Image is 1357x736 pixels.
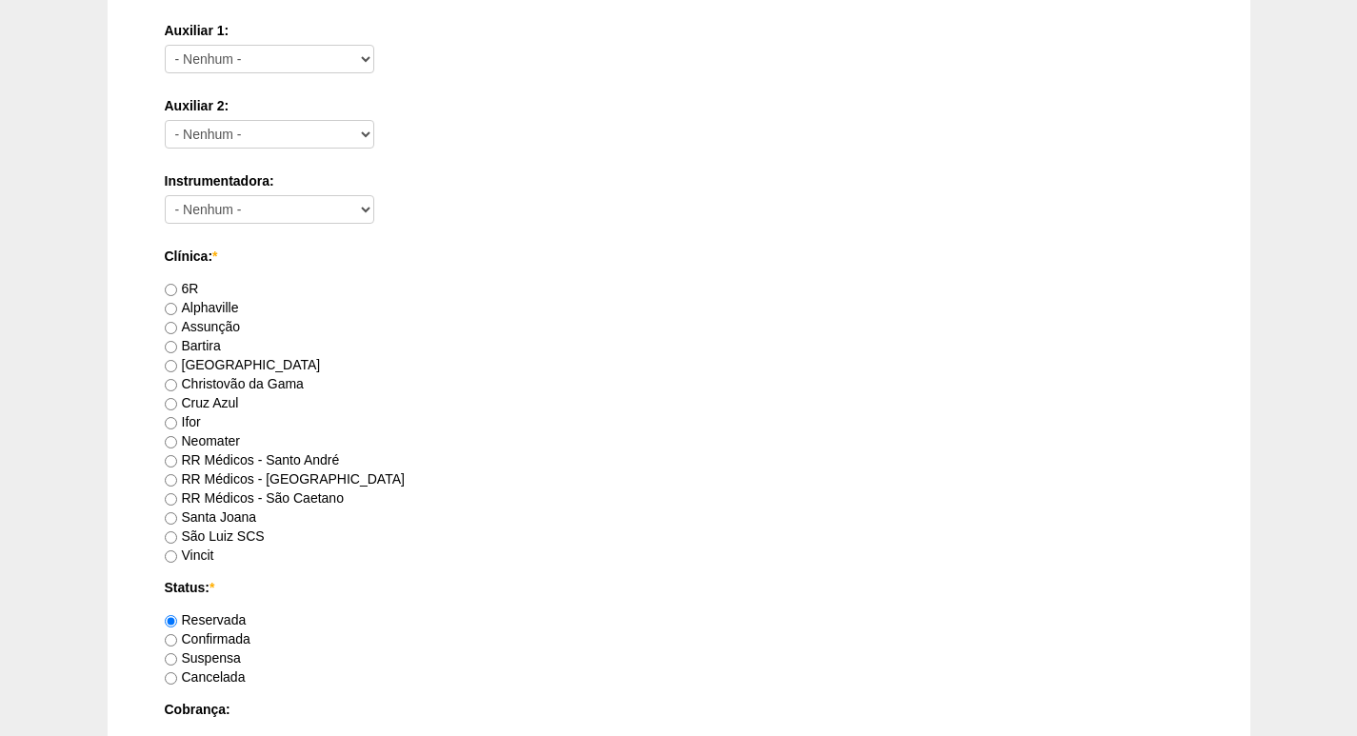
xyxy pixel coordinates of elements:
label: RR Médicos - São Caetano [165,490,344,506]
input: RR Médicos - Santo André [165,455,177,467]
label: Bartira [165,338,221,353]
label: 6R [165,281,199,296]
input: Bartira [165,341,177,353]
input: Santa Joana [165,512,177,525]
span: Este campo é obrigatório. [210,580,214,595]
input: Ifor [165,417,177,429]
input: Christovão da Gama [165,379,177,391]
input: São Luiz SCS [165,531,177,544]
label: Cobrança: [165,700,1193,719]
input: RR Médicos - [GEOGRAPHIC_DATA] [165,474,177,487]
label: Cruz Azul [165,395,239,410]
input: Cruz Azul [165,398,177,410]
input: Cancelada [165,672,177,685]
label: Neomater [165,433,240,448]
input: RR Médicos - São Caetano [165,493,177,506]
label: São Luiz SCS [165,528,265,544]
input: [GEOGRAPHIC_DATA] [165,360,177,372]
label: Auxiliar 1: [165,21,1193,40]
label: Vincit [165,547,214,563]
input: Suspensa [165,653,177,666]
label: Status: [165,578,1193,597]
label: Ifor [165,414,201,429]
label: RR Médicos - Santo André [165,452,340,467]
input: Alphaville [165,303,177,315]
label: Alphaville [165,300,239,315]
label: Assunção [165,319,240,334]
input: 6R [165,284,177,296]
label: [GEOGRAPHIC_DATA] [165,357,321,372]
label: Cancelada [165,669,246,685]
label: Auxiliar 2: [165,96,1193,115]
input: Confirmada [165,634,177,646]
label: Instrumentadora: [165,171,1193,190]
label: Reservada [165,612,247,627]
label: Confirmada [165,631,250,646]
label: Christovão da Gama [165,376,304,391]
label: Santa Joana [165,509,257,525]
input: Reservada [165,615,177,627]
input: Assunção [165,322,177,334]
label: Clínica: [165,247,1193,266]
input: Neomater [165,436,177,448]
label: Suspensa [165,650,241,666]
input: Vincit [165,550,177,563]
span: Este campo é obrigatório. [212,249,217,264]
label: RR Médicos - [GEOGRAPHIC_DATA] [165,471,405,487]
